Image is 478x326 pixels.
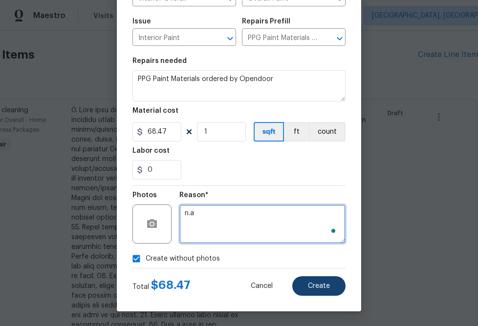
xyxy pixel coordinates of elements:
textarea: PPG Paint Materials ordered by Opendoor [132,70,346,102]
h5: Reason* [179,192,208,199]
span: $ 68.47 [151,279,191,291]
h5: Labor cost [132,147,170,154]
span: Create [308,283,330,290]
textarea: To enrich screen reader interactions, please activate Accessibility in Grammarly extension settings [179,204,346,244]
h5: Material cost [132,107,178,114]
h5: Repairs needed [132,58,187,64]
button: Create [292,276,346,296]
h5: Repairs Prefill [242,18,290,25]
h5: Photos [132,192,157,199]
div: Total [132,280,191,292]
span: Create without photos [146,254,220,264]
button: ft [284,122,309,142]
span: Cancel [251,283,273,290]
button: sqft [254,122,284,142]
h5: Issue [132,18,151,25]
button: count [309,122,346,142]
button: Open [223,32,237,45]
button: Cancel [235,276,288,296]
button: Open [333,32,347,45]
